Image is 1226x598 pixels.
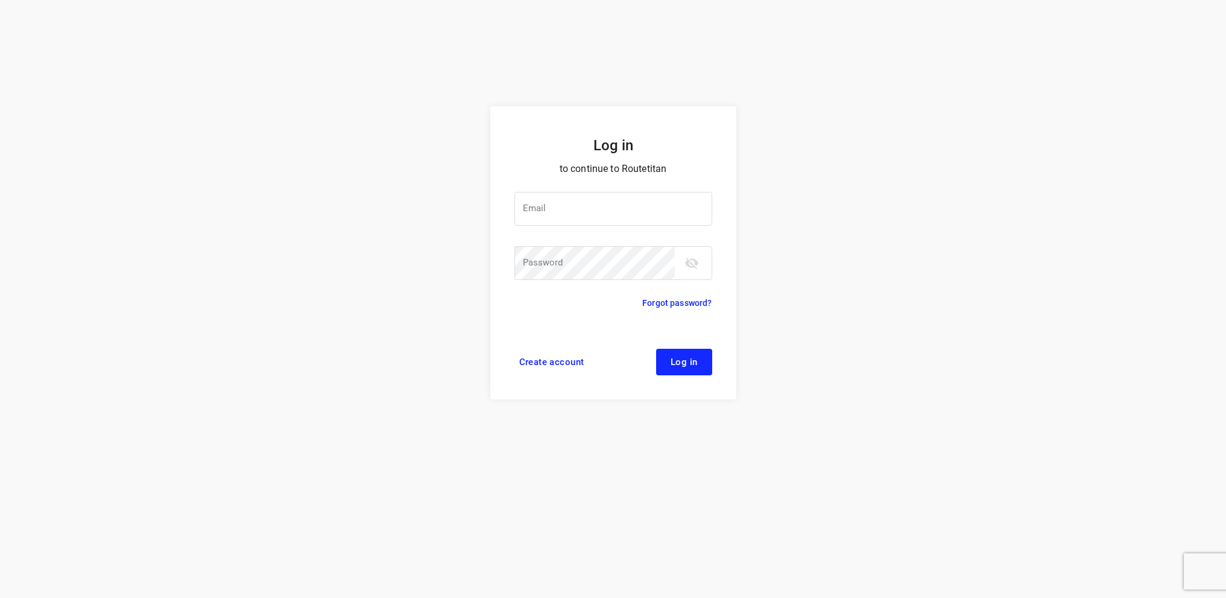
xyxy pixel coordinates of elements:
a: Create account [514,349,589,375]
span: Create account [519,357,584,367]
button: toggle password visibility [680,251,704,275]
h5: Log in [514,135,712,156]
img: Routetitan [565,58,662,77]
a: Forgot password? [642,296,712,310]
a: Routetitan [565,58,662,80]
button: Log in [656,349,712,375]
p: to continue to Routetitan [514,161,712,177]
span: Log in [671,357,698,367]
